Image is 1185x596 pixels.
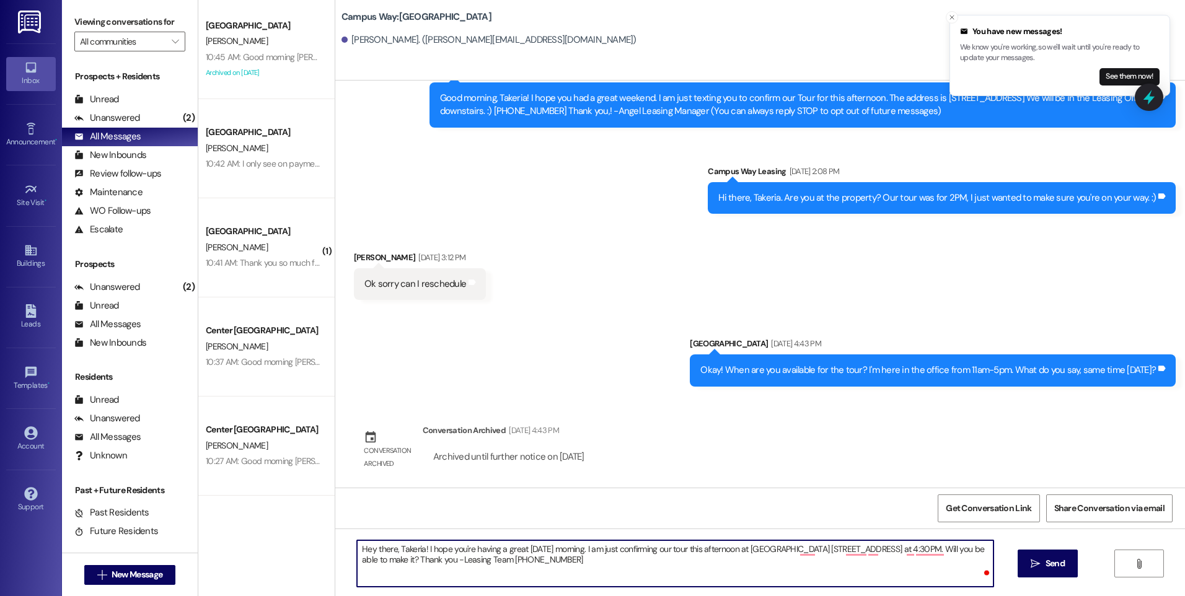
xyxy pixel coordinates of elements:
span: [PERSON_NAME] [206,35,268,46]
button: Get Conversation Link [938,494,1039,522]
div: Prospects + Residents [62,70,198,83]
div: Unread [74,393,119,406]
div: Conversation Archived [423,424,506,437]
div: Okay! When are you available for the tour? I'm here in the office from 11am-5pm. What do you say,... [700,364,1156,377]
div: [GEOGRAPHIC_DATA] [206,225,320,238]
span: [PERSON_NAME] [206,341,268,352]
i:  [172,37,178,46]
div: [DATE] 4:43 PM [768,337,821,350]
div: All Messages [74,431,141,444]
span: New Message [112,568,162,581]
div: Conversation archived [364,444,412,471]
div: 10:42 AM: I only see on payment that was submitted [DATE] at 10:29am. You are all set. When will ... [206,158,610,169]
span: Send [1046,557,1065,570]
textarea: To enrich screen reader interactions, please activate Accessibility in Grammarly extension settings [357,540,993,587]
input: All communities [80,32,165,51]
img: ResiDesk Logo [18,11,43,33]
div: WO Follow-ups [74,204,151,217]
i:  [97,570,107,580]
span: • [48,379,50,388]
span: [PERSON_NAME] [206,440,268,451]
div: Center [GEOGRAPHIC_DATA] [206,324,320,337]
div: Unanswered [74,112,140,125]
a: Site Visit • [6,179,56,213]
span: Share Conversation via email [1054,502,1165,515]
div: Future Residents [74,525,158,538]
button: New Message [84,565,176,585]
span: [PERSON_NAME] [206,242,268,253]
div: [GEOGRAPHIC_DATA] [206,19,320,32]
div: [DATE] 2:08 PM [786,165,840,178]
b: Campus Way: [GEOGRAPHIC_DATA] [341,11,491,24]
span: • [55,136,57,144]
div: You have new messages! [960,25,1160,38]
div: Escalate [74,223,123,236]
i:  [1134,559,1143,569]
div: [GEOGRAPHIC_DATA] [690,337,1176,354]
button: Share Conversation via email [1046,494,1173,522]
div: Unknown [74,449,127,462]
div: Prospects [62,258,198,271]
a: Support [6,483,56,517]
button: Close toast [946,11,958,24]
a: Templates • [6,362,56,395]
div: Past Residents [74,506,149,519]
div: Review follow-ups [74,167,161,180]
div: Unread [74,93,119,106]
div: Residents [62,370,198,383]
div: Archived until further notice on [DATE] [432,450,586,463]
div: (2) [180,278,198,297]
div: 10:45 AM: Good morning [PERSON_NAME], I hope your backpacking trip is going well! We are here all... [206,51,1015,63]
div: Ok sorry can I reschedule [364,278,466,291]
div: New Inbounds [74,336,146,349]
label: Viewing conversations for [74,12,185,32]
div: Hi there, Takeria. Are you at the property? Our tour was for 2PM, I just wanted to make sure you'... [718,191,1156,204]
div: All Messages [74,130,141,143]
div: New Inbounds [74,149,146,162]
div: Archived on [DATE] [205,65,322,81]
div: Unanswered [74,281,140,294]
i:  [1031,559,1040,569]
a: Leads [6,300,56,334]
div: [GEOGRAPHIC_DATA] [206,126,320,139]
div: [DATE] 4:43 PM [506,424,559,437]
div: Past + Future Residents [62,484,198,497]
div: Campus Way Leasing [708,165,1176,182]
button: See them now! [1099,68,1160,85]
a: Buildings [6,240,56,273]
div: (2) [180,108,198,128]
div: All Messages [74,318,141,331]
a: Inbox [6,57,56,90]
span: Get Conversation Link [946,502,1031,515]
div: Center [GEOGRAPHIC_DATA] [206,423,320,436]
div: [PERSON_NAME] [354,251,486,268]
div: [PERSON_NAME]. ([PERSON_NAME][EMAIL_ADDRESS][DOMAIN_NAME]) [341,33,637,46]
div: Maintenance [74,186,143,199]
div: Good morning, Takeria! I hope you had a great weekend. I am just texting you to confirm our Tour ... [440,92,1156,118]
span: • [45,196,46,205]
button: Send [1018,550,1078,577]
div: 10:41 AM: Thank you so much for letting me know! You have a fantastic rest of your day [206,257,516,268]
div: Unanswered [74,412,140,425]
p: We know you're working, so we'll wait until you're ready to update your messages. [960,42,1160,64]
div: [DATE] 3:12 PM [415,251,465,264]
div: Unread [74,299,119,312]
span: [PERSON_NAME] [206,142,268,154]
a: Account [6,423,56,456]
